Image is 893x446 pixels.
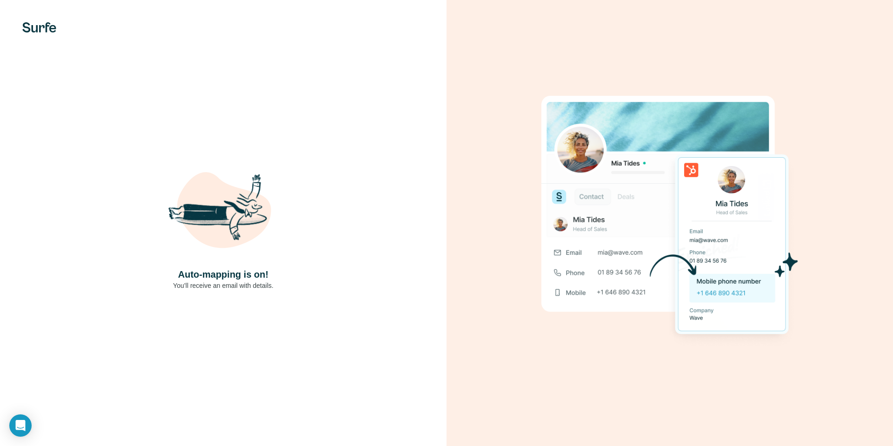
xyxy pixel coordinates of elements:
p: You’ll receive an email with details. [173,281,273,290]
img: Surfe's logo [22,22,56,33]
div: Open Intercom Messenger [9,414,32,437]
img: Download Success [541,96,798,350]
h4: Auto-mapping is on! [178,268,268,281]
img: Shaka Illustration [167,156,279,268]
